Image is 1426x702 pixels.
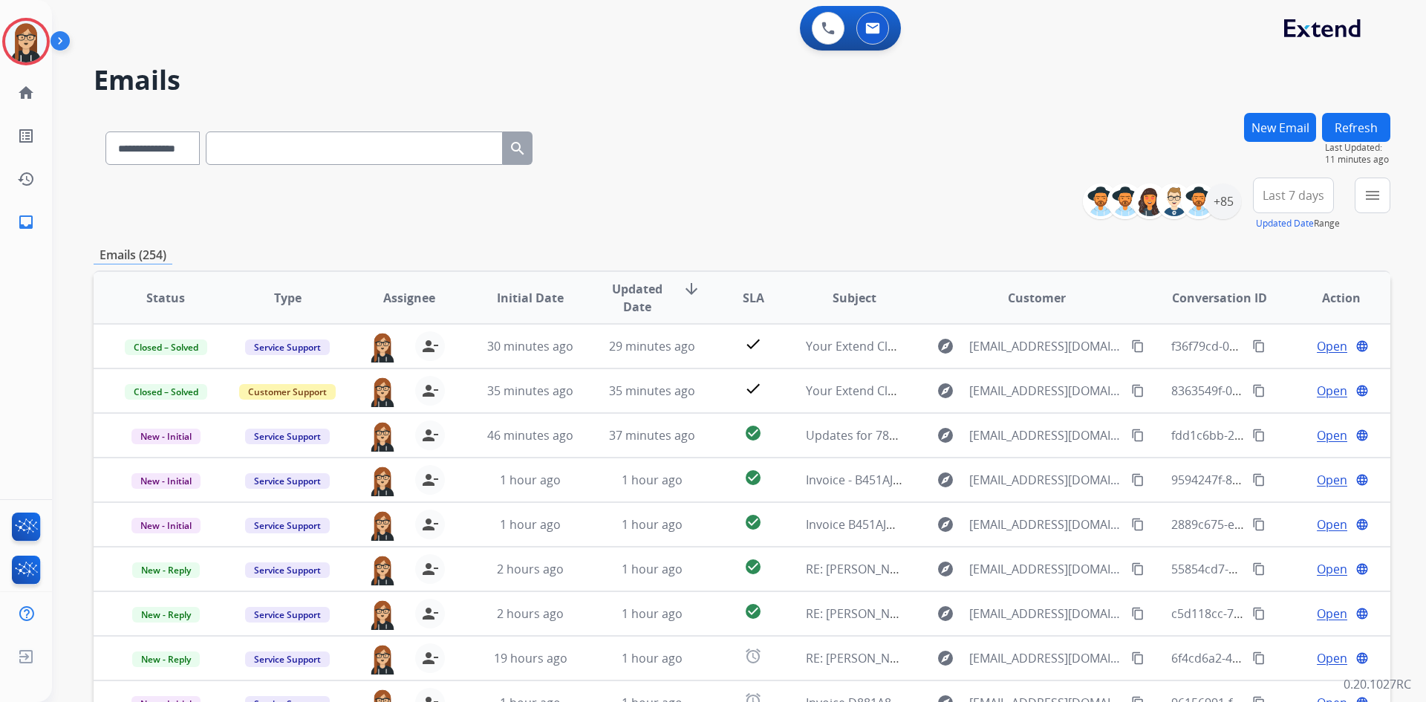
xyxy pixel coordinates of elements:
mat-icon: check [744,335,762,353]
mat-icon: language [1355,339,1369,353]
span: fdd1c6bb-2589-4591-aeb2-a6e27a58ccdc [1171,427,1399,443]
mat-icon: content_copy [1252,339,1266,353]
mat-icon: check_circle [744,469,762,487]
span: 37 minutes ago [609,427,695,443]
img: agent-avatar [368,643,397,675]
span: Range [1256,217,1340,230]
span: 2 hours ago [497,605,564,622]
span: Open [1317,426,1347,444]
span: [EMAIL_ADDRESS][DOMAIN_NAME] [969,560,1122,578]
mat-icon: list_alt [17,127,35,145]
mat-icon: explore [937,337,954,355]
span: Updated Date [604,280,671,316]
mat-icon: check_circle [744,602,762,620]
p: 0.20.1027RC [1344,675,1411,693]
span: Service Support [245,562,330,578]
span: New - Initial [131,473,201,489]
span: 1 hour ago [622,650,683,666]
span: [EMAIL_ADDRESS][DOMAIN_NAME] [969,516,1122,533]
mat-icon: language [1355,562,1369,576]
span: 2889c675-ea85-4d1c-a8c7-fd7323021ebe [1171,516,1397,533]
mat-icon: inbox [17,213,35,231]
span: Initial Date [497,289,564,307]
span: [EMAIL_ADDRESS][DOMAIN_NAME] [969,649,1122,667]
mat-icon: content_copy [1131,651,1145,665]
span: New - Initial [131,518,201,533]
span: 8363549f-040d-45f7-b610-f71df54ed9ac [1171,383,1390,399]
button: Last 7 days [1253,178,1334,213]
mat-icon: content_copy [1252,384,1266,397]
span: Status [146,289,185,307]
mat-icon: content_copy [1131,473,1145,487]
span: Service Support [245,651,330,667]
mat-icon: language [1355,384,1369,397]
span: [EMAIL_ADDRESS][DOMAIN_NAME] [969,337,1122,355]
span: Invoice B451AJD-E [806,516,905,533]
mat-icon: person_remove [421,471,439,489]
mat-icon: explore [937,471,954,489]
span: Type [274,289,302,307]
mat-icon: content_copy [1131,562,1145,576]
button: Updated Date [1256,218,1314,230]
span: 1 hour ago [622,605,683,622]
span: [EMAIL_ADDRESS][DOMAIN_NAME] [969,605,1122,623]
span: 46 minutes ago [487,427,573,443]
mat-icon: menu [1364,186,1381,204]
span: Service Support [245,518,330,533]
span: Closed – Solved [125,339,207,355]
mat-icon: check [744,380,762,397]
span: 55854cd7-085e-41ff-8eca-04f07af65ac1 [1171,561,1387,577]
mat-icon: content_copy [1131,429,1145,442]
span: 6f4cd6a2-42a4-42d6-803a-2f6256c3327e [1171,650,1394,666]
mat-icon: check_circle [744,558,762,576]
span: Customer [1008,289,1066,307]
mat-icon: alarm [744,647,762,665]
span: Closed – Solved [125,384,207,400]
mat-icon: person_remove [421,337,439,355]
span: 1 hour ago [622,516,683,533]
span: f36f79cd-0dac-48bd-b279-66b669b68226 [1171,338,1398,354]
img: agent-avatar [368,554,397,585]
span: 35 minutes ago [609,383,695,399]
div: +85 [1205,183,1241,219]
img: agent-avatar [368,510,397,541]
img: agent-avatar [368,599,397,630]
mat-icon: explore [937,382,954,400]
button: New Email [1244,113,1316,142]
span: Your Extend Claim [806,338,908,354]
mat-icon: content_copy [1252,651,1266,665]
mat-icon: language [1355,607,1369,620]
span: 1 hour ago [500,516,561,533]
span: 2 hours ago [497,561,564,577]
mat-icon: check_circle [744,424,762,442]
mat-icon: content_copy [1131,607,1145,620]
th: Action [1269,272,1390,324]
span: New - Initial [131,429,201,444]
mat-icon: person_remove [421,516,439,533]
span: Conversation ID [1172,289,1267,307]
span: [EMAIL_ADDRESS][DOMAIN_NAME] [969,426,1122,444]
mat-icon: person_remove [421,382,439,400]
mat-icon: person_remove [421,605,439,623]
span: 35 minutes ago [487,383,573,399]
span: Subject [833,289,876,307]
mat-icon: content_copy [1131,384,1145,397]
h2: Emails [94,65,1390,95]
span: 30 minutes ago [487,338,573,354]
mat-icon: content_copy [1252,473,1266,487]
mat-icon: language [1355,651,1369,665]
mat-icon: arrow_downward [683,280,700,298]
img: avatar [5,21,47,62]
span: [EMAIL_ADDRESS][DOMAIN_NAME] [969,471,1122,489]
span: 1 hour ago [622,561,683,577]
span: RE: [PERSON_NAME] Claim ID: b22e9d23-087f-4eea-bfee-674ff33f76b2 [806,650,1191,666]
span: Updates for 782c3aab-7d19-4592-9e1e-59fb3b6b4620_Mallory [PERSON_NAME] [806,427,1246,443]
span: Service Support [245,339,330,355]
span: 29 minutes ago [609,338,695,354]
mat-icon: person_remove [421,649,439,667]
span: Your Extend Claim [806,383,908,399]
mat-icon: history [17,170,35,188]
p: Emails (254) [94,246,172,264]
mat-icon: language [1355,429,1369,442]
mat-icon: person_remove [421,560,439,578]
